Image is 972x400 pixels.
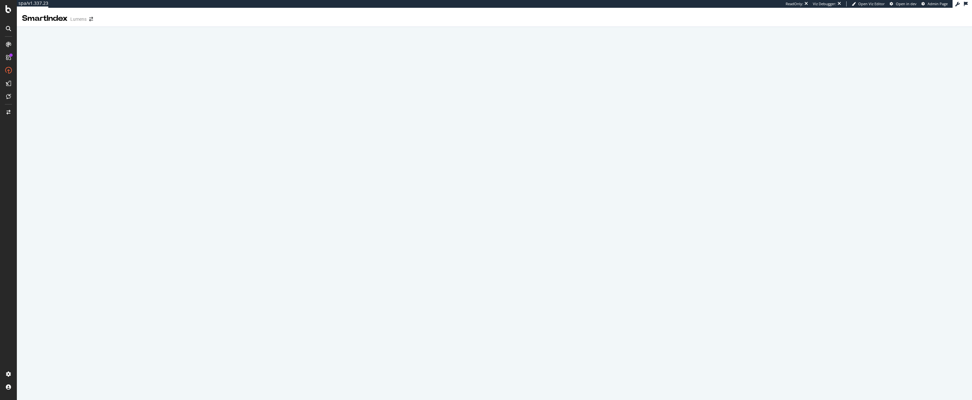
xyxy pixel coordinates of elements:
div: ReadOnly: [786,1,803,6]
div: Viz Debugger: [813,1,836,6]
a: Open in dev [890,1,917,6]
span: Open Viz Editor [858,1,885,6]
div: Lumens [70,16,87,22]
span: Admin Page [928,1,948,6]
span: Open in dev [896,1,917,6]
div: arrow-right-arrow-left [89,17,93,21]
div: SmartIndex [22,13,68,24]
a: Admin Page [921,1,948,6]
a: Open Viz Editor [852,1,885,6]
